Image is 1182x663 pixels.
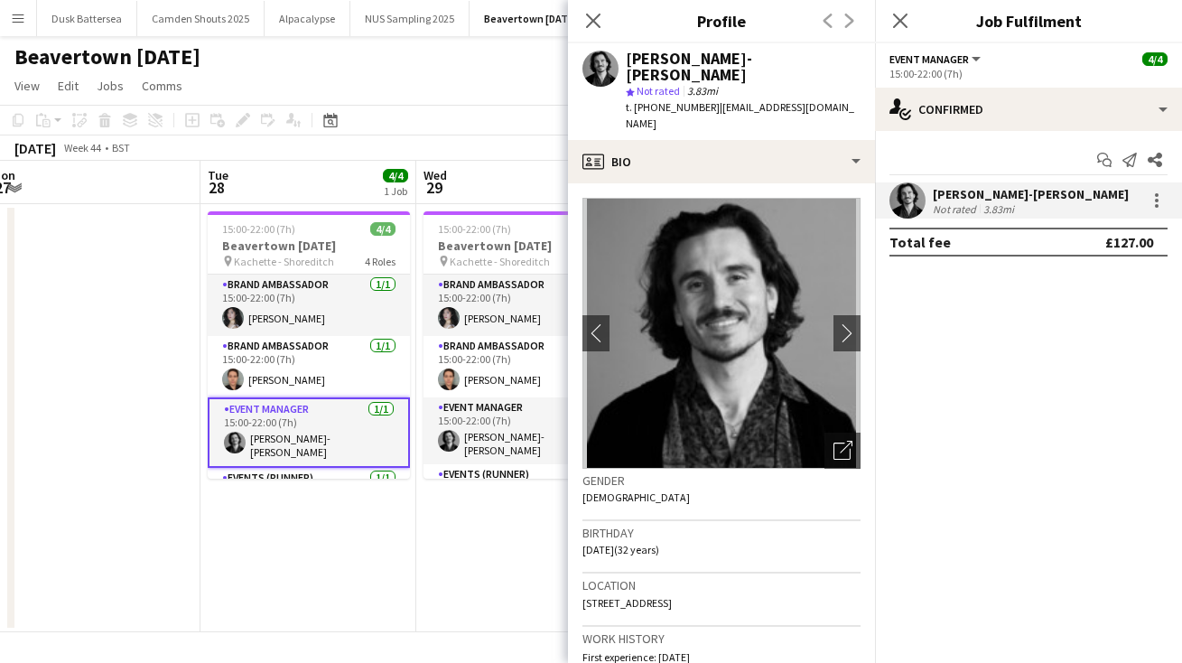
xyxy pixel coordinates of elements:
[582,472,861,489] h3: Gender
[568,9,875,33] h3: Profile
[438,222,511,236] span: 15:00-22:00 (7h)
[582,630,861,647] h3: Work history
[889,233,951,251] div: Total fee
[7,74,47,98] a: View
[626,100,854,130] span: | [EMAIL_ADDRESS][DOMAIN_NAME]
[980,202,1018,216] div: 3.83mi
[582,577,861,593] h3: Location
[365,255,396,268] span: 4 Roles
[875,88,1182,131] div: Confirmed
[933,202,980,216] div: Not rated
[582,525,861,541] h3: Birthday
[423,397,626,464] app-card-role: Event Manager1/115:00-22:00 (7h)[PERSON_NAME]-[PERSON_NAME]
[208,275,410,336] app-card-role: Brand Ambassador1/115:00-22:00 (7h)[PERSON_NAME]
[112,141,130,154] div: BST
[626,100,720,114] span: t. [PHONE_NUMBER]
[205,177,228,198] span: 28
[137,1,265,36] button: Camden Shouts 2025
[60,141,105,154] span: Week 44
[383,169,408,182] span: 4/4
[58,78,79,94] span: Edit
[51,74,86,98] a: Edit
[97,78,124,94] span: Jobs
[423,275,626,336] app-card-role: Brand Ambassador1/115:00-22:00 (7h)[PERSON_NAME]
[234,255,334,268] span: Kachette - Shoreditch
[1142,52,1168,66] span: 4/4
[14,139,56,157] div: [DATE]
[889,67,1168,80] div: 15:00-22:00 (7h)
[423,238,626,254] h3: Beavertown [DATE]
[626,51,861,83] div: [PERSON_NAME]-[PERSON_NAME]
[423,167,447,183] span: Wed
[889,52,969,66] span: Event Manager
[684,84,721,98] span: 3.83mi
[384,184,407,198] div: 1 Job
[637,84,680,98] span: Not rated
[470,1,592,36] button: Beavertown [DATE]
[208,397,410,468] app-card-role: Event Manager1/115:00-22:00 (7h)[PERSON_NAME]-[PERSON_NAME]
[208,468,410,535] app-card-role: Events (Runner)1/1
[423,211,626,479] app-job-card: 15:00-22:00 (7h)4/4Beavertown [DATE] Kachette - Shoreditch4 RolesBrand Ambassador1/115:00-22:00 (...
[582,198,861,469] img: Crew avatar or photo
[142,78,182,94] span: Comms
[582,596,672,610] span: [STREET_ADDRESS]
[421,177,447,198] span: 29
[889,52,983,66] button: Event Manager
[568,140,875,183] div: Bio
[89,74,131,98] a: Jobs
[824,433,861,469] div: Open photos pop-in
[1105,233,1153,251] div: £127.00
[265,1,350,36] button: Alpacalypse
[370,222,396,236] span: 4/4
[135,74,190,98] a: Comms
[222,222,295,236] span: 15:00-22:00 (7h)
[208,238,410,254] h3: Beavertown [DATE]
[350,1,470,36] button: NUS Sampling 2025
[208,211,410,479] app-job-card: 15:00-22:00 (7h)4/4Beavertown [DATE] Kachette - Shoreditch4 RolesBrand Ambassador1/115:00-22:00 (...
[14,43,200,70] h1: Beavertown [DATE]
[14,78,40,94] span: View
[875,9,1182,33] h3: Job Fulfilment
[37,1,137,36] button: Dusk Battersea
[582,543,659,556] span: [DATE] (32 years)
[450,255,550,268] span: Kachette - Shoreditch
[423,464,626,531] app-card-role: Events (Runner)1/1
[582,490,690,504] span: [DEMOGRAPHIC_DATA]
[208,167,228,183] span: Tue
[208,336,410,397] app-card-role: Brand Ambassador1/115:00-22:00 (7h)[PERSON_NAME]
[423,336,626,397] app-card-role: Brand Ambassador1/115:00-22:00 (7h)[PERSON_NAME]
[933,186,1129,202] div: [PERSON_NAME]-[PERSON_NAME]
